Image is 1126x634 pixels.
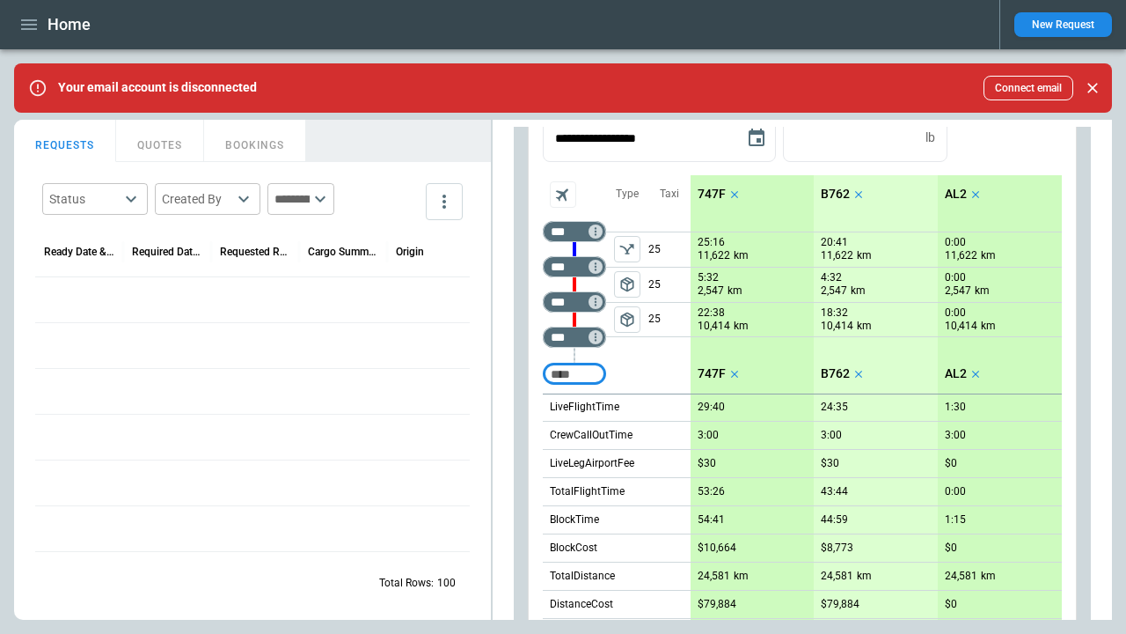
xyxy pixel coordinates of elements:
button: QUOTES [116,120,204,162]
p: 29:40 [698,401,725,414]
p: 747F [698,187,726,202]
button: REQUESTS [14,120,116,162]
p: 10,414 [945,319,977,334]
p: km [851,284,866,299]
p: $79,884 [821,598,859,611]
p: 3:00 [945,429,966,442]
div: Too short [543,364,606,385]
p: 5:32 [698,271,719,284]
div: Required Date & Time (UTC) [132,246,202,258]
p: km [975,284,990,299]
p: Taxi [660,187,679,202]
div: Too short [543,256,606,277]
p: TotalDistance [550,569,615,584]
p: LiveFlightTime [550,400,619,415]
p: 3:00 [821,429,842,442]
p: 0:00 [945,306,966,320]
p: B762 [821,187,850,202]
p: 24,581 [945,570,977,583]
p: km [857,319,872,334]
p: 43:44 [821,485,848,498]
p: 747F [698,366,726,381]
span: Aircraft selection [550,181,576,208]
p: 11,622 [698,248,730,263]
p: 24:35 [821,401,848,414]
p: 0:00 [945,485,966,498]
p: 2,547 [821,284,847,299]
p: $8,773 [821,542,853,555]
span: Type of sector [614,271,640,298]
p: 18:32 [821,306,848,320]
p: Type [616,187,639,202]
p: 54:41 [698,513,725,527]
p: 24,581 [821,570,853,583]
p: 11,622 [821,248,853,263]
button: left aligned [614,306,640,333]
p: km [981,569,996,584]
div: Too short [543,291,606,313]
p: CrewCallOutTime [550,428,632,443]
p: AL2 [945,366,967,381]
p: km [981,248,996,263]
span: package_2 [618,276,636,293]
span: package_2 [618,311,636,328]
button: Choose date, selected date is Sep 29, 2025 [739,121,774,156]
p: 100 [437,576,456,591]
p: 1:15 [945,513,966,527]
p: $0 [945,542,957,555]
div: Too short [543,327,606,348]
div: Ready Date & Time (UTC) [44,246,114,258]
p: LiveLegAirportFee [550,456,634,471]
div: Created By [162,190,232,208]
p: 20:41 [821,236,848,249]
div: Cargo Summary [308,246,378,258]
p: $10,664 [698,542,736,555]
p: km [734,319,749,334]
p: 44:59 [821,513,848,527]
h1: Home [48,14,91,35]
p: B762 [821,366,850,381]
p: 22:38 [698,306,725,320]
p: Total Rows: [379,576,434,591]
p: BlockCost [550,541,597,556]
p: 25:16 [698,236,725,249]
div: dismiss [1080,69,1105,107]
div: Status [49,190,120,208]
p: 0:00 [945,236,966,249]
p: 2,547 [945,284,971,299]
p: 0:00 [945,271,966,284]
p: 25 [648,232,691,267]
p: $0 [945,457,957,470]
button: left aligned [614,236,640,262]
div: Origin [396,246,424,258]
p: 3:00 [698,429,719,442]
p: DistanceCost [550,597,613,612]
p: km [857,248,872,263]
p: $30 [698,457,716,470]
p: 1:30 [945,401,966,414]
p: $30 [821,457,839,470]
p: 25 [648,268,691,302]
p: TotalFlightTime [550,484,625,499]
p: AL2 [945,187,967,202]
p: 11,622 [945,248,977,263]
p: km [734,569,749,584]
p: BlockTime [550,512,599,527]
div: Requested Route [220,246,290,258]
p: 10,414 [698,319,730,334]
span: Type of sector [614,306,640,333]
p: 2,547 [698,284,724,299]
p: lb [925,130,935,145]
p: $0 [945,598,957,611]
button: BOOKINGS [204,120,306,162]
p: Your email account is disconnected [58,80,257,95]
p: 24,581 [698,570,730,583]
p: 53:26 [698,485,725,498]
p: 25 [648,303,691,336]
button: New Request [1014,12,1112,37]
p: km [728,284,742,299]
button: Close [1080,76,1105,100]
p: 4:32 [821,271,842,284]
button: Connect email [983,76,1073,100]
div: Too short [543,221,606,242]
